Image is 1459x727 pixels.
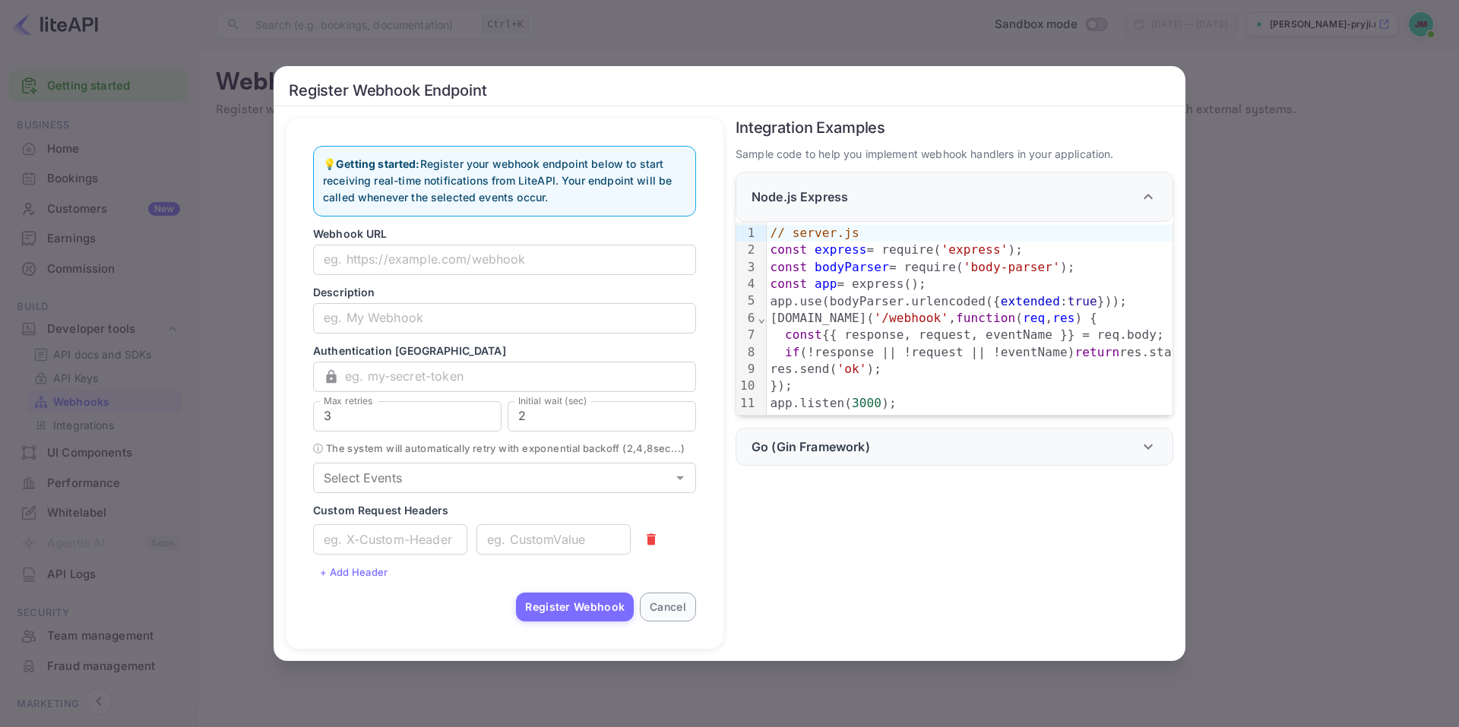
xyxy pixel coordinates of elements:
[736,259,758,276] div: 3
[767,276,1388,292] div: = express();
[785,327,822,342] span: const
[964,260,1060,274] span: 'body-parser'
[767,242,1388,258] div: = require( );
[770,242,807,257] span: const
[785,345,800,359] span: if
[736,276,758,292] div: 4
[736,310,758,327] div: 6
[313,502,696,518] p: Custom Request Headers
[313,524,467,555] input: eg. X-Custom-Header
[669,467,691,488] button: Open
[313,303,696,333] input: eg. My Webhook
[770,277,807,291] span: const
[815,242,866,257] span: express
[767,327,1388,343] div: {{ response, request, eventName }} = req.body;
[313,284,696,300] p: Description
[313,561,395,583] button: + Add Header
[1052,311,1074,325] span: res
[736,395,758,412] div: 11
[815,260,889,274] span: bodyParser
[941,242,1008,257] span: 'express'
[313,245,696,275] input: eg. https://example.com/webhook
[1023,311,1045,325] span: req
[767,259,1388,276] div: = require( );
[516,593,634,621] button: Register Webhook
[770,260,807,274] span: const
[736,172,1173,222] div: Node.js Express
[770,226,859,240] span: // server.js
[336,157,419,170] strong: Getting started:
[736,344,758,361] div: 8
[640,593,696,621] button: Cancel
[313,343,696,359] p: Authentication [GEOGRAPHIC_DATA]
[736,119,1173,137] h6: Integration Examples
[767,310,1388,327] div: [DOMAIN_NAME]( , ( , ) {
[767,378,1388,394] div: });
[752,438,870,456] p: Go (Gin Framework)
[837,362,866,376] span: 'ok'
[874,311,948,325] span: '/webhook'
[736,146,1173,163] p: Sample code to help you implement webhook handlers in your application.
[758,311,767,325] span: Fold line
[274,66,1185,106] h2: Register Webhook Endpoint
[476,524,631,555] input: eg. CustomValue
[736,428,1173,466] div: Go (Gin Framework)
[345,362,696,392] input: eg. my-secret-token
[1001,294,1060,308] span: extended
[318,467,666,488] input: Choose event types...
[1068,294,1097,308] span: true
[1075,345,1120,359] span: return
[313,441,696,457] span: ⓘ The system will automatically retry with exponential backoff ( 2 , 4 , 8 sec...)
[767,344,1388,361] div: (!response || !request || !eventName) res.status( ).send( );
[752,188,848,206] p: Node.js Express
[736,361,758,378] div: 9
[767,361,1388,378] div: res.send( );
[815,277,837,291] span: app
[736,292,758,309] div: 5
[518,394,587,407] label: Initial wait (sec)
[323,156,686,207] p: 💡 Register your webhook endpoint below to start receiving real-time notifications from LiteAPI. Y...
[736,327,758,343] div: 7
[736,242,758,258] div: 2
[852,396,881,410] span: 3000
[324,394,372,407] label: Max retries
[736,225,758,242] div: 1
[736,378,758,394] div: 10
[767,395,1388,412] div: app.listen( );
[767,293,1388,310] div: app.use(bodyParser.urlencoded({ : }));
[956,311,1015,325] span: function
[313,226,696,242] p: Webhook URL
